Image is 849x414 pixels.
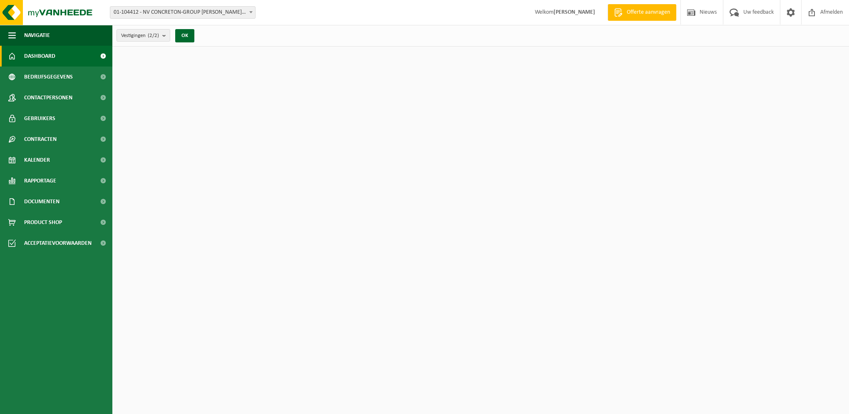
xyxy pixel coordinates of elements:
button: OK [175,29,194,42]
count: (2/2) [148,33,159,38]
span: Rapportage [24,170,56,191]
a: Offerte aanvragen [608,4,676,21]
span: Contactpersonen [24,87,72,108]
span: Dashboard [24,46,55,67]
span: Bedrijfsgegevens [24,67,73,87]
span: 01-104412 - NV CONCRETON-GROUP W.NAESSENS - SCHENDELBEKE [110,6,256,19]
span: Navigatie [24,25,50,46]
span: 01-104412 - NV CONCRETON-GROUP W.NAESSENS - SCHENDELBEKE [110,7,255,18]
span: Offerte aanvragen [625,8,672,17]
span: Kalender [24,150,50,170]
span: Vestigingen [121,30,159,42]
button: Vestigingen(2/2) [117,29,170,42]
span: Contracten [24,129,57,150]
span: Product Shop [24,212,62,233]
span: Gebruikers [24,108,55,129]
span: Acceptatievoorwaarden [24,233,92,254]
span: Documenten [24,191,60,212]
strong: [PERSON_NAME] [554,9,595,15]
